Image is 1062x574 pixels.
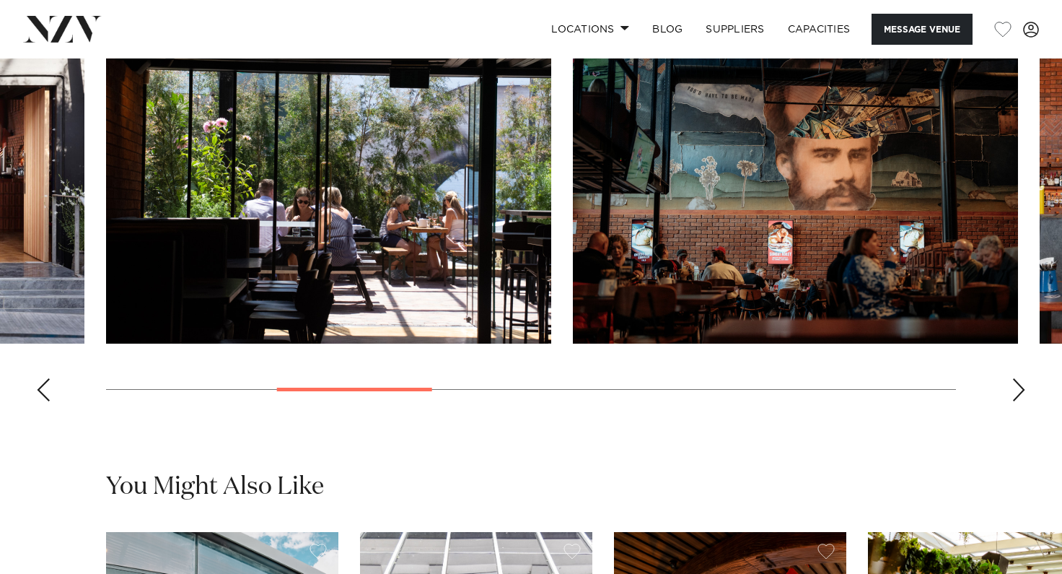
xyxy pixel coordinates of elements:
button: Message Venue [872,14,973,45]
img: nzv-logo.png [23,16,102,42]
a: Locations [540,14,641,45]
swiper-slide: 3 / 10 [106,17,551,344]
a: BLOG [641,14,694,45]
a: Capacities [776,14,862,45]
h2: You Might Also Like [106,471,324,503]
swiper-slide: 4 / 10 [573,17,1018,344]
a: SUPPLIERS [694,14,776,45]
